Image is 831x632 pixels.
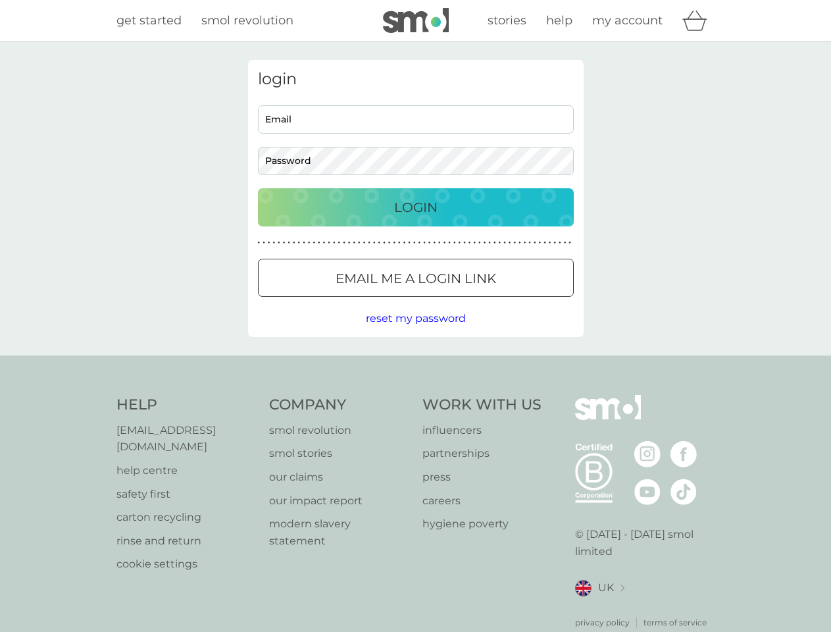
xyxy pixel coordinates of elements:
[543,240,546,246] p: ●
[348,240,351,246] p: ●
[278,240,280,246] p: ●
[373,240,376,246] p: ●
[288,240,290,246] p: ●
[201,11,293,30] a: smol revolution
[473,240,476,246] p: ●
[338,240,341,246] p: ●
[634,441,661,467] img: visit the smol Instagram page
[269,395,409,415] h4: Company
[333,240,336,246] p: ●
[488,13,526,28] span: stories
[353,240,355,246] p: ●
[448,240,451,246] p: ●
[592,13,663,28] span: my account
[422,515,541,533] a: hygiene poverty
[468,240,471,246] p: ●
[524,240,526,246] p: ●
[499,240,501,246] p: ●
[368,240,370,246] p: ●
[433,240,436,246] p: ●
[258,240,261,246] p: ●
[363,240,366,246] p: ●
[423,240,426,246] p: ●
[546,13,572,28] span: help
[388,240,391,246] p: ●
[258,259,574,297] button: Email me a login link
[670,479,697,505] img: visit the smol Tiktok page
[428,240,431,246] p: ●
[643,616,707,629] a: terms of service
[116,395,257,415] h4: Help
[493,240,496,246] p: ●
[592,11,663,30] a: my account
[116,533,257,550] a: rinse and return
[413,240,416,246] p: ●
[366,312,466,325] span: reset my password
[549,240,551,246] p: ●
[488,240,491,246] p: ●
[398,240,401,246] p: ●
[383,8,449,33] img: smol
[509,240,511,246] p: ●
[269,492,409,510] a: our impact report
[575,395,641,440] img: smol
[366,310,466,327] button: reset my password
[564,240,567,246] p: ●
[528,240,531,246] p: ●
[422,469,541,486] a: press
[418,240,421,246] p: ●
[575,526,715,560] p: © [DATE] - [DATE] smol limited
[313,240,315,246] p: ●
[116,11,182,30] a: get started
[682,7,715,34] div: basket
[269,422,409,439] a: smol revolution
[268,240,270,246] p: ●
[488,11,526,30] a: stories
[308,240,311,246] p: ●
[343,240,345,246] p: ●
[598,579,614,596] span: UK
[269,445,409,462] a: smol stories
[269,469,409,486] a: our claims
[403,240,406,246] p: ●
[422,395,541,415] h4: Work With Us
[378,240,381,246] p: ●
[336,268,496,289] p: Email me a login link
[422,445,541,462] a: partnerships
[553,240,556,246] p: ●
[258,188,574,226] button: Login
[670,441,697,467] img: visit the smol Facebook page
[272,240,275,246] p: ●
[201,13,293,28] span: smol revolution
[453,240,456,246] p: ●
[283,240,286,246] p: ●
[463,240,466,246] p: ●
[575,616,630,629] a: privacy policy
[422,422,541,439] a: influencers
[293,240,295,246] p: ●
[575,580,592,596] img: UK flag
[503,240,506,246] p: ●
[438,240,441,246] p: ●
[116,556,257,573] a: cookie settings
[358,240,361,246] p: ●
[546,11,572,30] a: help
[620,585,624,592] img: select a new location
[422,492,541,510] a: careers
[116,13,182,28] span: get started
[116,509,257,526] a: carton recycling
